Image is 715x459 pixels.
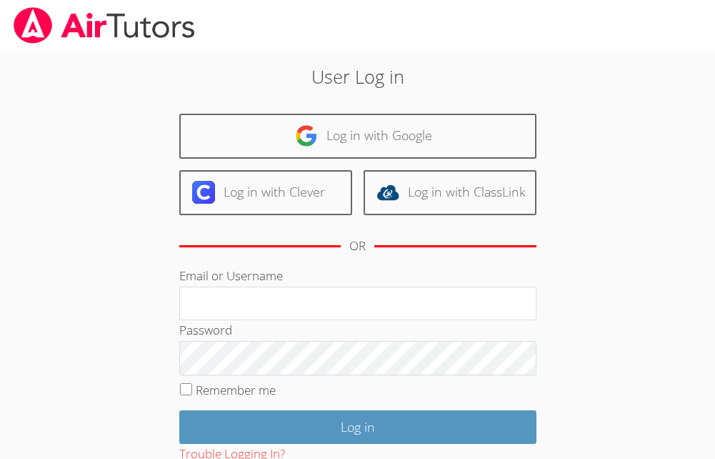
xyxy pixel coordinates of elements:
[376,181,399,204] img: classlink-logo-d6bb404cc1216ec64c9a2012d9dc4662098be43eaf13dc465df04b49fa7ab582.svg
[192,181,215,204] img: clever-logo-6eab21bc6e7a338710f1a6ff85c0baf02591cd810cc4098c63d3a4b26e2feb20.svg
[179,410,536,444] input: Log in
[295,124,318,147] img: google-logo-50288ca7cdecda66e5e0955fdab243c47b7ad437acaf1139b6f446037453330a.svg
[100,63,615,90] h2: User Log in
[364,170,536,215] a: Log in with ClassLink
[179,322,232,338] label: Password
[12,7,196,44] img: airtutors_banner-c4298cdbf04f3fff15de1276eac7730deb9818008684d7c2e4769d2f7ddbe033.png
[179,170,352,215] a: Log in with Clever
[196,382,276,398] label: Remember me
[179,114,536,159] a: Log in with Google
[179,267,283,284] label: Email or Username
[349,236,366,257] div: OR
